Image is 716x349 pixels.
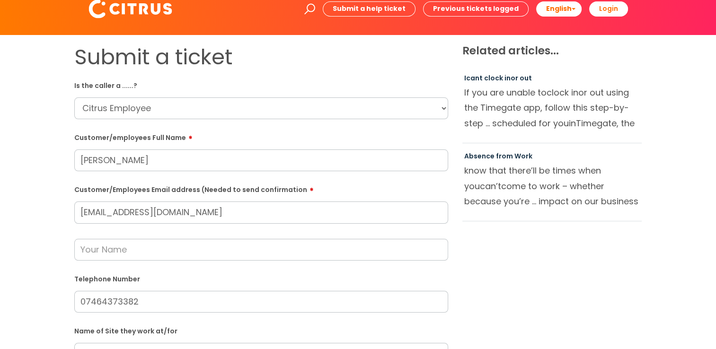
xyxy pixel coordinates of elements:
[484,73,503,83] span: clock
[589,1,628,16] a: Login
[464,163,640,209] p: know that there’ll be times when you come to work – whether because you’re ... impact on our busi...
[74,131,448,142] label: Customer/employees Full Name
[74,273,448,283] label: Telephone Number
[423,1,529,16] a: Previous tickets logged
[74,183,448,194] label: Customer/Employees Email address (Needed to send confirmation
[546,4,572,13] span: English
[599,4,618,13] b: Login
[480,180,501,192] span: can’t
[504,73,511,83] span: in
[74,239,448,261] input: Your Name
[74,325,448,335] label: Name of Site they work at/for
[464,151,532,161] a: Absence from Work
[464,85,640,131] p: If you are unable to or out using the Timegate app, follow this step-by-step ... scheduled for yo...
[569,117,576,129] span: in
[547,87,569,98] span: clock
[466,73,483,83] span: cant
[462,44,642,58] h4: Related articles...
[74,80,448,90] label: Is the caller a ......?
[323,1,415,16] a: Submit a help ticket
[74,44,448,70] h1: Submit a ticket
[74,201,448,223] input: Email
[464,73,532,83] a: Icant clock inor out
[571,87,578,98] span: in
